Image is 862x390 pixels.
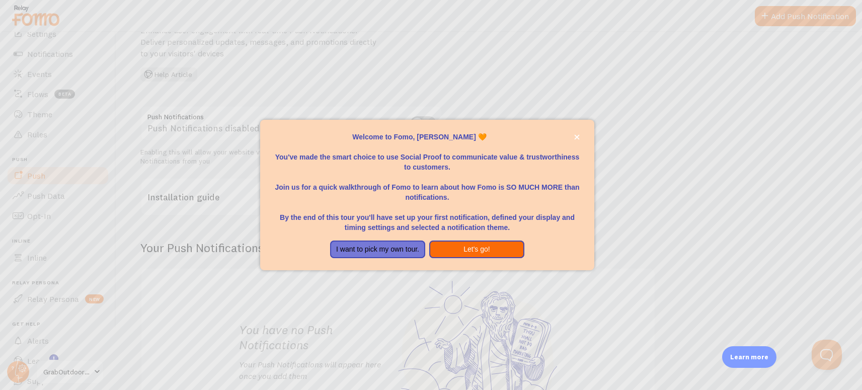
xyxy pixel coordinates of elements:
p: Join us for a quick walkthrough of Fomo to learn about how Fomo is SO MUCH MORE than notifications. [272,172,582,202]
p: You've made the smart choice to use Social Proof to communicate value & trustworthiness to custom... [272,142,582,172]
button: Let's go! [429,241,524,259]
p: By the end of this tour you'll have set up your first notification, defined your display and timi... [272,202,582,232]
div: Welcome to Fomo, Saimanjit Rajkumar 🧡You&amp;#39;ve made the smart choice to use Social Proof to ... [260,120,594,271]
button: I want to pick my own tour. [330,241,425,259]
button: close, [572,132,582,142]
div: Learn more [722,346,776,368]
p: Learn more [730,352,768,362]
p: Welcome to Fomo, [PERSON_NAME] 🧡 [272,132,582,142]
